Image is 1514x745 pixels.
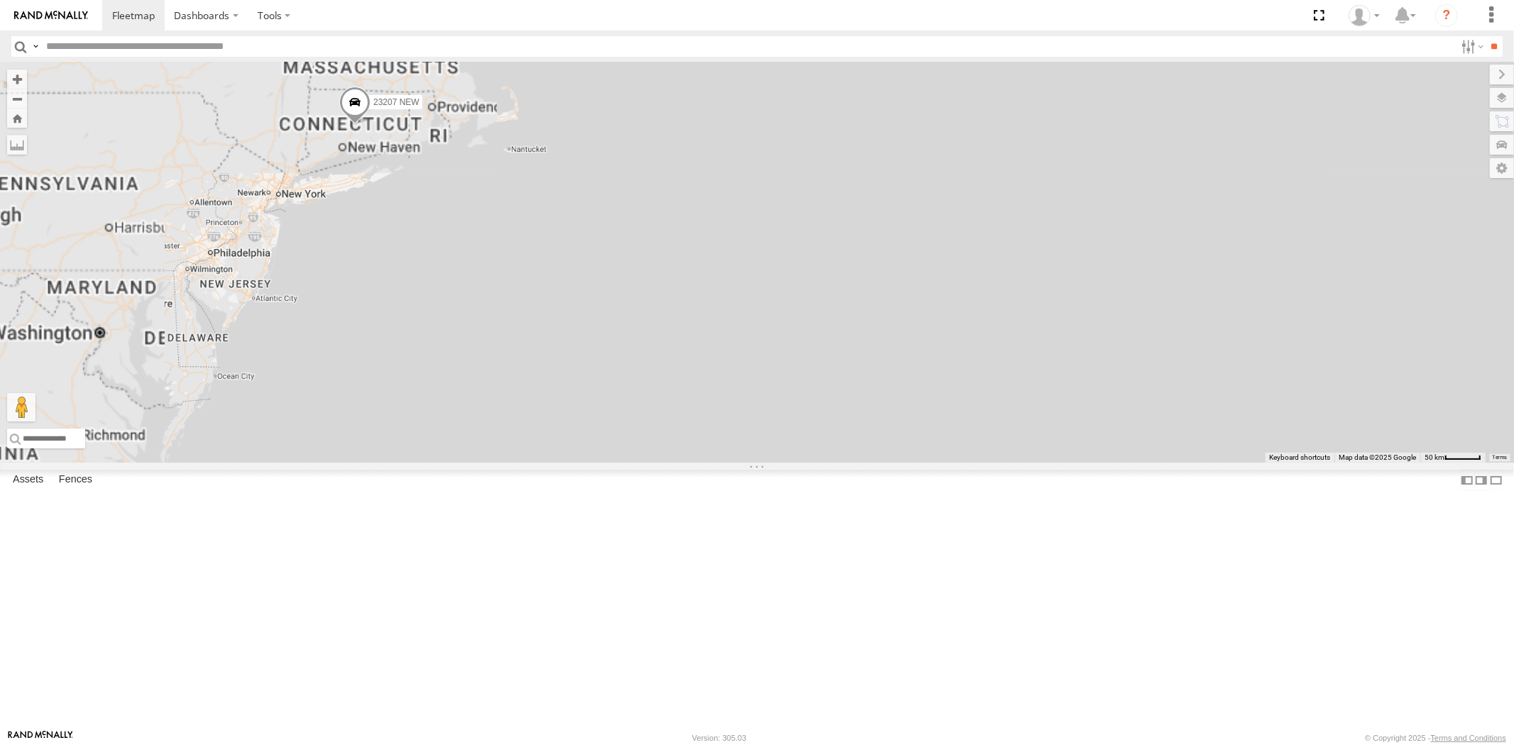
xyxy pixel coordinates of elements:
[1431,734,1506,742] a: Terms and Conditions
[8,731,73,745] a: Visit our Website
[1456,36,1486,57] label: Search Filter Options
[1493,455,1508,460] a: Terms
[1425,453,1444,461] span: 50 km
[30,36,41,57] label: Search Query
[7,89,27,109] button: Zoom out
[7,109,27,128] button: Zoom Home
[7,70,27,89] button: Zoom in
[6,470,50,490] label: Assets
[1474,470,1488,490] label: Dock Summary Table to the Right
[52,470,99,490] label: Fences
[1490,158,1514,178] label: Map Settings
[1344,5,1385,26] div: Sardor Khadjimedov
[1269,453,1330,463] button: Keyboard shortcuts
[14,11,88,21] img: rand-logo.svg
[1435,4,1458,27] i: ?
[692,734,746,742] div: Version: 305.03
[1420,453,1486,463] button: Map Scale: 50 km per 48 pixels
[7,393,35,421] button: Drag Pegman onto the map to open Street View
[1460,470,1474,490] label: Dock Summary Table to the Left
[1365,734,1506,742] div: © Copyright 2025 -
[373,97,419,107] span: 23207 NEW
[1489,470,1503,490] label: Hide Summary Table
[1339,453,1416,461] span: Map data ©2025 Google
[7,135,27,155] label: Measure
